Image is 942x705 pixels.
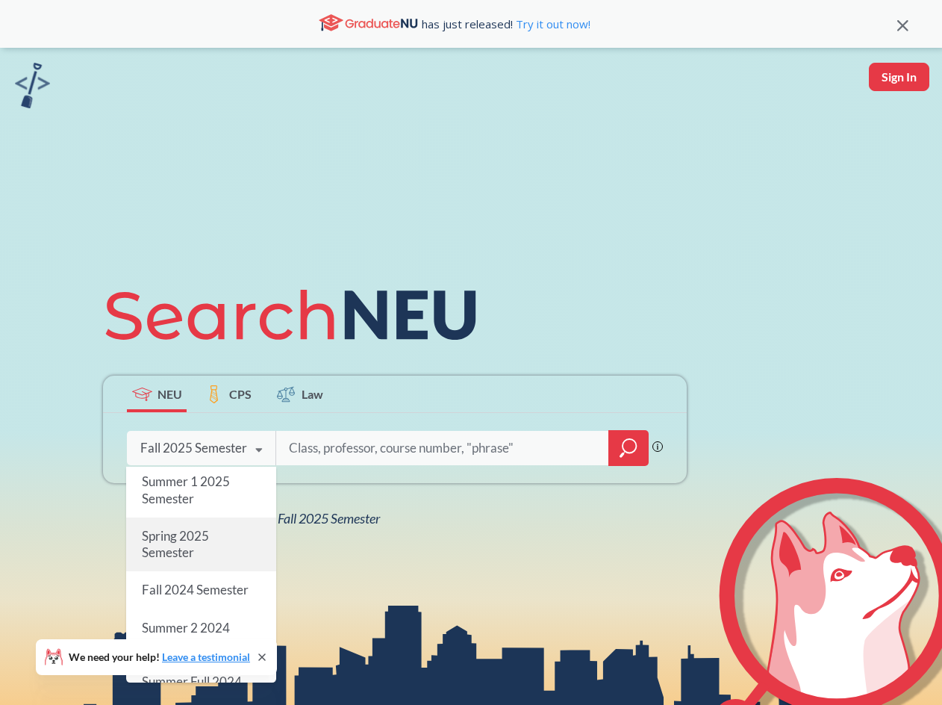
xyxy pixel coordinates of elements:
[287,432,598,464] input: Class, professor, course number, "phrase"
[69,652,250,662] span: We need your help!
[142,583,249,598] span: Fall 2024 Semester
[15,63,50,108] img: sandbox logo
[162,650,250,663] a: Leave a testimonial
[608,430,649,466] div: magnifying glass
[422,16,590,32] span: has just released!
[142,528,209,560] span: Spring 2025 Semester
[302,385,323,403] span: Law
[869,63,929,91] button: Sign In
[140,440,247,456] div: Fall 2025 Semester
[142,620,230,652] span: Summer 2 2024 Semester
[249,510,380,527] span: NEU Fall 2025 Semester
[620,438,637,459] svg: magnifying glass
[157,385,182,403] span: NEU
[229,385,252,403] span: CPS
[513,16,590,31] a: Try it out now!
[15,63,50,113] a: sandbox logo
[142,474,230,506] span: Summer 1 2025 Semester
